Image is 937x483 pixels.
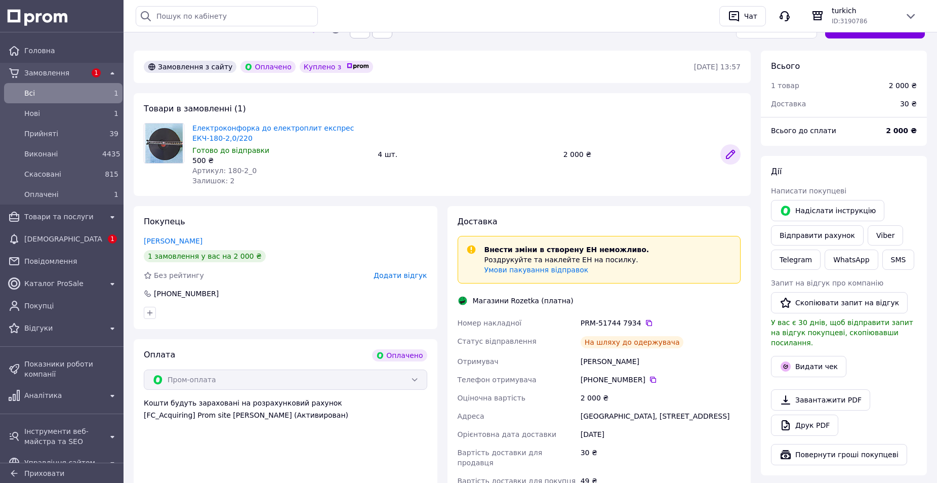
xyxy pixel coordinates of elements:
div: [PHONE_NUMBER] [153,289,220,299]
span: Телефон отримувача [458,376,537,384]
a: WhatsApp [825,250,878,270]
span: Відгуки [24,323,102,333]
b: 2 000 ₴ [886,127,917,135]
span: Приховати [24,469,64,477]
span: Товари та послуги [24,212,102,222]
div: Куплено з [300,61,374,73]
span: Отримувач [458,357,499,366]
span: Написати покупцеві [771,187,846,195]
span: Покупець [144,217,185,226]
span: Статус відправлення [458,337,537,345]
span: Аналітика [24,390,102,400]
span: 4435 [102,150,120,158]
span: Запит на відгук про компанію [771,279,883,287]
span: 815 [105,170,118,178]
span: 39 [109,130,118,138]
span: 1 [92,68,101,77]
span: Номер накладної [458,319,522,327]
a: [PERSON_NAME] [144,237,202,245]
span: 1 [114,89,118,97]
span: Показники роботи компанії [24,359,118,379]
span: Всi [24,88,98,98]
span: Скасовані [24,169,98,179]
img: Електроконфорка до електроплит експрес ЕКЧ-180-2,0/220 [145,124,183,163]
span: Товари в замовленні (1) [144,104,246,113]
span: Додати відгук [374,271,427,279]
div: Оплачено [372,349,427,361]
span: Головна [24,46,118,56]
span: Артикул: 180-2_0 [192,167,257,175]
div: PRM-51744 7934 [581,318,741,328]
div: Замовлення з сайту [144,61,236,73]
span: ID: 3190786 [832,18,867,25]
div: Оплачено [240,61,295,73]
div: [PERSON_NAME] [579,352,743,371]
span: Залишок: 2 [192,177,235,185]
div: 1 замовлення у вас на 2 000 ₴ [144,250,266,262]
span: Прийняті [24,129,98,139]
div: 4 шт. [374,147,559,162]
span: Всього до сплати [771,127,836,135]
a: Умови пакування відправок [484,266,589,274]
div: 30 ₴ [894,93,923,115]
span: Без рейтингу [154,271,204,279]
span: Управління сайтом [24,458,102,468]
span: Повідомлення [24,256,118,266]
span: Оплачені [24,189,98,199]
p: Роздрукуйте та наклейте ЕН на посилку. [484,255,649,265]
button: Видати чек [771,356,846,377]
button: Повернути гроші покупцеві [771,444,907,465]
span: Інструменти веб-майстра та SEO [24,426,102,447]
span: 1 [114,109,118,117]
span: Каталог ProSale [24,278,102,289]
button: Чат [719,6,766,26]
div: 500 ₴ [192,155,370,166]
div: [PHONE_NUMBER] [581,375,741,385]
input: Пошук по кабінету [136,6,318,26]
span: Замовлення [24,68,86,78]
a: Електроконфорка до електроплит експрес ЕКЧ-180-2,0/220 [192,124,354,142]
button: Скопіювати запит на відгук [771,292,908,313]
div: 30 ₴ [579,444,743,472]
div: На шляху до одержувача [581,336,684,348]
div: 2 000 ₴ [559,147,716,162]
span: 1 товар [771,82,799,90]
div: Магазини Rozetka (платна) [470,296,576,306]
img: prom [347,63,369,69]
span: Вартість доставки для продавця [458,449,543,467]
span: Доставка [458,217,498,226]
button: SMS [882,250,915,270]
span: Виконані [24,149,98,159]
a: Telegram [771,250,821,270]
div: 2 000 ₴ [889,80,917,91]
a: Завантажити PDF [771,389,870,411]
span: Оплата [144,350,175,359]
a: Viber [868,225,903,246]
span: Дії [771,167,782,176]
span: Готово до відправки [192,146,269,154]
span: Покупці [24,301,118,311]
span: Доставка [771,100,806,108]
a: Друк PDF [771,415,838,436]
span: turkich [832,6,897,16]
div: [DATE] [579,425,743,444]
button: Надіслати інструкцію [771,200,884,221]
div: Кошти будуть зараховані на розрахунковий рахунок [144,398,427,420]
span: Адреса [458,412,484,420]
div: Чат [742,9,759,24]
span: Внести зміни в створену ЕН неможливо. [484,246,649,254]
span: Оціночна вартість [458,394,525,402]
span: Орієнтовна дата доставки [458,430,557,438]
span: Нові [24,108,98,118]
div: [GEOGRAPHIC_DATA], [STREET_ADDRESS] [579,407,743,425]
a: Редагувати [720,144,741,165]
time: [DATE] 13:57 [694,63,741,71]
span: 1 [114,190,118,198]
button: Відправити рахунок [771,225,864,246]
span: [DEMOGRAPHIC_DATA] [24,234,102,244]
div: 2 000 ₴ [579,389,743,407]
span: Всього [771,61,800,71]
span: У вас є 30 днів, щоб відправити запит на відгук покупцеві, скопіювавши посилання. [771,318,913,347]
span: 1 [108,234,117,244]
div: [FC_Acquiring] Prom site [PERSON_NAME] (Активирован) [144,410,427,420]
